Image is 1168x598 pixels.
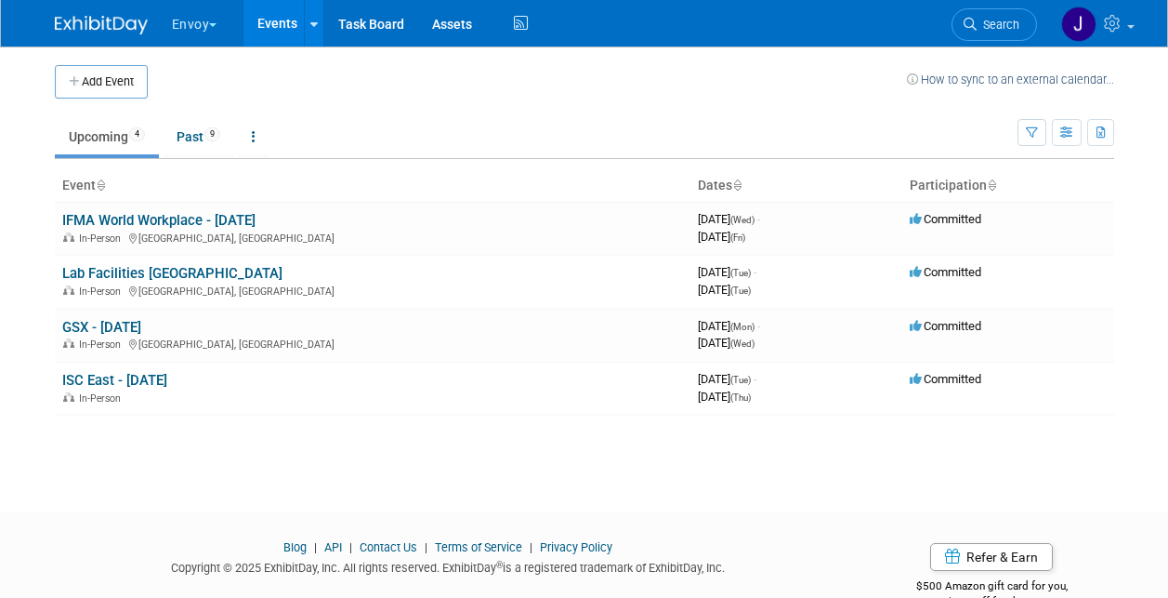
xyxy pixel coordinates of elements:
[730,268,751,278] span: (Tue)
[360,540,417,554] a: Contact Us
[62,265,282,282] a: Lab Facilities [GEOGRAPHIC_DATA]
[910,372,981,386] span: Committed
[977,18,1019,32] span: Search
[698,283,751,297] span: [DATE]
[79,339,126,351] span: In-Person
[907,73,1114,86] a: How to sync to an external calendar...
[62,336,683,351] div: [GEOGRAPHIC_DATA], [GEOGRAPHIC_DATA]
[910,265,981,279] span: Committed
[62,372,167,389] a: ISC East - [DATE]
[540,540,612,554] a: Privacy Policy
[754,372,756,386] span: -
[698,265,756,279] span: [DATE]
[55,65,148,99] button: Add Event
[55,119,159,154] a: Upcoming4
[757,212,760,226] span: -
[62,230,683,245] div: [GEOGRAPHIC_DATA], [GEOGRAPHIC_DATA]
[987,178,996,193] a: Sort by Participation Type
[910,212,981,226] span: Committed
[96,178,105,193] a: Sort by Event Name
[63,392,74,402] img: In-Person Event
[55,555,843,577] div: Copyright © 2025 ExhibitDay, Inc. All rights reserved. ExhibitDay is a registered trademark of Ex...
[754,265,756,279] span: -
[62,283,683,298] div: [GEOGRAPHIC_DATA], [GEOGRAPHIC_DATA]
[930,543,1053,571] a: Refer & Earn
[1061,7,1096,42] img: Jessica Luyster
[698,372,756,386] span: [DATE]
[129,127,145,141] span: 4
[730,322,755,332] span: (Mon)
[62,319,141,336] a: GSX - [DATE]
[435,540,522,554] a: Terms of Service
[730,215,755,225] span: (Wed)
[757,319,760,333] span: -
[62,212,256,229] a: IFMA World Workplace - [DATE]
[420,540,432,554] span: |
[698,230,745,244] span: [DATE]
[910,319,981,333] span: Committed
[902,170,1114,202] th: Participation
[163,119,234,154] a: Past9
[698,319,760,333] span: [DATE]
[204,127,220,141] span: 9
[698,212,760,226] span: [DATE]
[730,339,755,349] span: (Wed)
[63,339,74,348] img: In-Person Event
[345,540,357,554] span: |
[496,560,503,570] sup: ®
[525,540,537,554] span: |
[698,336,755,350] span: [DATE]
[55,16,148,34] img: ExhibitDay
[55,170,690,202] th: Event
[732,178,741,193] a: Sort by Start Date
[951,8,1037,41] a: Search
[698,390,751,404] span: [DATE]
[730,286,751,296] span: (Tue)
[690,170,902,202] th: Dates
[79,233,126,245] span: In-Person
[730,375,751,385] span: (Tue)
[63,233,74,242] img: In-Person Event
[730,233,745,243] span: (Fri)
[79,392,126,405] span: In-Person
[79,286,126,298] span: In-Person
[309,540,322,554] span: |
[324,540,342,554] a: API
[730,392,751,403] span: (Thu)
[63,286,74,295] img: In-Person Event
[283,540,307,554] a: Blog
